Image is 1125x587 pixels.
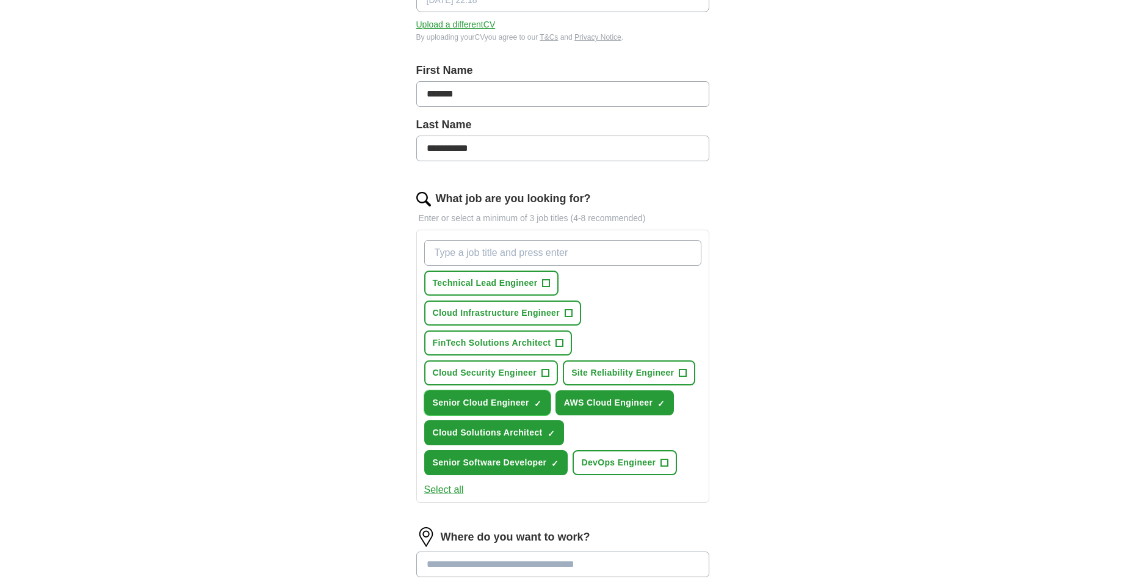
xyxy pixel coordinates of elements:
input: Type a job title and press enter [424,240,701,266]
a: T&Cs [540,33,558,42]
label: Last Name [416,117,709,133]
button: Site Reliability Engineer [563,360,695,385]
label: What job are you looking for? [436,191,591,207]
button: Select all [424,483,464,497]
span: FinTech Solutions Architect [433,337,551,349]
span: ✓ [534,399,541,409]
span: AWS Cloud Engineer [564,396,653,409]
span: DevOps Engineer [581,456,656,469]
button: DevOps Engineer [573,450,677,475]
span: Senior Cloud Engineer [433,396,529,409]
p: Enter or select a minimum of 3 job titles (4-8 recommended) [416,212,709,225]
button: Senior Software Developer✓ [424,450,568,475]
button: Cloud Security Engineer [424,360,559,385]
img: search.png [416,192,431,206]
span: ✓ [551,459,559,469]
span: Cloud Solutions Architect [433,426,543,439]
div: By uploading your CV you agree to our and . [416,32,709,43]
button: AWS Cloud Engineer✓ [555,390,675,415]
span: Cloud Infrastructure Engineer [433,307,560,319]
img: location.png [416,527,436,547]
label: First Name [416,62,709,79]
span: Site Reliability Engineer [571,366,674,379]
label: Where do you want to work? [441,529,590,545]
a: Privacy Notice [574,33,621,42]
button: Technical Lead Engineer [424,271,559,296]
span: ✓ [657,399,665,409]
button: Cloud Solutions Architect✓ [424,420,564,445]
button: FinTech Solutions Architect [424,330,573,355]
button: Cloud Infrastructure Engineer [424,301,582,326]
span: ✓ [548,429,555,439]
button: Upload a differentCV [416,18,496,31]
span: Senior Software Developer [433,456,547,469]
button: Senior Cloud Engineer✓ [424,390,551,415]
span: Technical Lead Engineer [433,277,538,290]
span: Cloud Security Engineer [433,366,537,379]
